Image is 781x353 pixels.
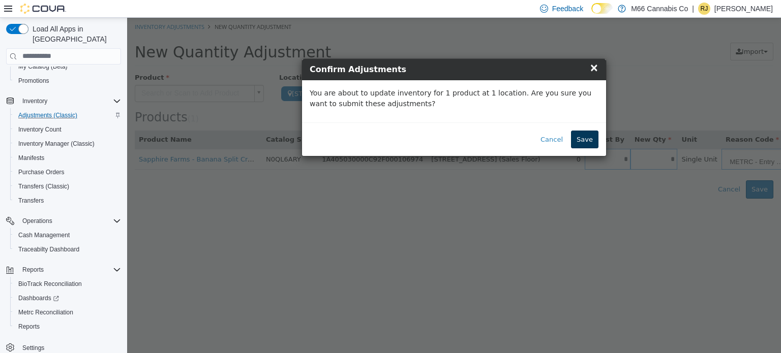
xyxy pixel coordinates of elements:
[714,3,773,15] p: [PERSON_NAME]
[591,3,613,14] input: Dark Mode
[14,306,77,318] a: Metrc Reconciliation
[444,113,471,131] button: Save
[10,319,125,334] button: Reports
[14,75,121,87] span: Promotions
[692,3,694,15] p: |
[14,195,121,207] span: Transfers
[14,123,66,136] a: Inventory Count
[18,215,56,227] button: Operations
[18,294,59,302] span: Dashboards
[2,263,125,277] button: Reports
[14,306,121,318] span: Metrc Reconciliation
[18,245,79,253] span: Traceabilty Dashboard
[18,231,70,239] span: Cash Management
[18,77,49,85] span: Promotions
[14,320,121,333] span: Reports
[18,280,82,288] span: BioTrack Reconciliation
[22,266,44,274] span: Reports
[18,323,40,331] span: Reports
[10,228,125,242] button: Cash Management
[18,111,77,119] span: Adjustments (Classic)
[552,4,583,14] span: Feedback
[18,95,51,107] button: Inventory
[18,125,62,134] span: Inventory Count
[14,152,121,164] span: Manifests
[14,166,121,178] span: Purchase Orders
[10,277,125,291] button: BioTrack Reconciliation
[10,137,125,151] button: Inventory Manager (Classic)
[14,138,99,150] a: Inventory Manager (Classic)
[10,74,125,88] button: Promotions
[14,229,121,241] span: Cash Management
[10,194,125,208] button: Transfers
[10,305,125,319] button: Metrc Reconciliation
[14,166,69,178] a: Purchase Orders
[18,95,121,107] span: Inventory
[20,4,66,14] img: Cova
[14,152,48,164] a: Manifests
[18,154,44,162] span: Manifests
[18,197,44,205] span: Transfers
[14,138,121,150] span: Inventory Manager (Classic)
[18,140,95,148] span: Inventory Manager (Classic)
[14,109,121,121] span: Adjustments (Classic)
[14,243,121,255] span: Traceabilty Dashboard
[18,182,69,190] span: Transfers (Classic)
[408,113,441,131] button: Cancel
[10,108,125,122] button: Adjustments (Classic)
[2,214,125,228] button: Operations
[10,291,125,305] a: Dashboards
[14,292,121,304] span: Dashboards
[10,179,125,194] button: Transfers (Classic)
[10,165,125,179] button: Purchase Orders
[18,264,121,276] span: Reports
[14,243,83,255] a: Traceabilty Dashboard
[10,59,125,74] button: My Catalog (Beta)
[22,344,44,352] span: Settings
[2,94,125,108] button: Inventory
[698,3,710,15] div: Rebecca Jackson
[701,3,708,15] span: RJ
[14,123,121,136] span: Inventory Count
[14,320,44,333] a: Reports
[183,70,471,91] p: You are about to update inventory for 1 product at 1 location. Are you sure you want to submit th...
[14,278,86,290] a: BioTrack Reconciliation
[10,151,125,165] button: Manifests
[22,217,52,225] span: Operations
[28,24,121,44] span: Load All Apps in [GEOGRAPHIC_DATA]
[14,109,81,121] a: Adjustments (Classic)
[14,292,63,304] a: Dashboards
[18,168,65,176] span: Purchase Orders
[18,215,121,227] span: Operations
[462,44,471,56] span: ×
[18,62,68,71] span: My Catalog (Beta)
[18,264,48,276] button: Reports
[14,60,121,73] span: My Catalog (Beta)
[10,122,125,137] button: Inventory Count
[22,97,47,105] span: Inventory
[10,242,125,256] button: Traceabilty Dashboard
[18,308,73,316] span: Metrc Reconciliation
[14,278,121,290] span: BioTrack Reconciliation
[14,180,73,192] a: Transfers (Classic)
[14,60,72,73] a: My Catalog (Beta)
[631,3,688,15] p: M66 Cannabis Co
[14,180,121,192] span: Transfers (Classic)
[183,46,471,58] h4: Confirm Adjustments
[14,75,53,87] a: Promotions
[14,195,48,207] a: Transfers
[14,229,74,241] a: Cash Management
